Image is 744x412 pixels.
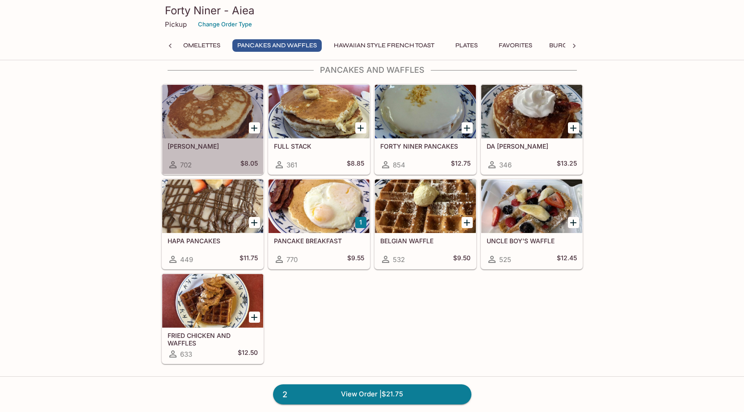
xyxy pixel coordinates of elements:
[194,17,256,31] button: Change Order Type
[347,159,364,170] h5: $8.85
[168,332,258,346] h5: FRIED CHICKEN AND WAFFLES
[462,217,473,228] button: Add BELGIAN WAFFLE
[380,142,471,150] h5: FORTY NINER PANCAKES
[487,142,577,150] h5: DA [PERSON_NAME]
[393,161,405,169] span: 854
[268,84,370,175] a: FULL STACK361$8.85
[249,122,260,133] button: Add SHORT STACK
[481,179,583,269] a: UNCLE BOY'S WAFFLE525$12.45
[180,350,192,358] span: 633
[286,255,298,264] span: 770
[481,179,582,233] div: UNCLE BOY'S WAFFLE
[375,85,476,138] div: FORTY NINER PANCAKES
[240,159,258,170] h5: $8.05
[481,84,583,175] a: DA [PERSON_NAME]346$13.25
[162,274,264,364] a: FRIED CHICKEN AND WAFFLES633$12.50
[162,179,263,233] div: HAPA PANCAKES
[451,159,471,170] h5: $12.75
[380,237,471,245] h5: BELGIAN WAFFLE
[249,312,260,323] button: Add FRIED CHICKEN AND WAFFLES
[162,274,263,328] div: FRIED CHICKEN AND WAFFLES
[487,237,577,245] h5: UNCLE BOY'S WAFFLE
[180,255,193,264] span: 449
[178,39,225,52] button: Omelettes
[393,255,405,264] span: 532
[544,39,644,52] button: Burgers and Sandwiches
[355,122,366,133] button: Add FULL STACK
[481,85,582,138] div: DA ELVIS PANCAKES
[238,349,258,359] h5: $12.50
[268,179,370,269] a: PANCAKE BREAKFAST770$9.55
[161,65,583,75] h4: Pancakes and Waffles
[499,161,512,169] span: 346
[168,142,258,150] h5: [PERSON_NAME]
[232,39,322,52] button: Pancakes and Waffles
[165,20,187,29] p: Pickup
[462,122,473,133] button: Add FORTY NINER PANCAKES
[374,84,476,175] a: FORTY NINER PANCAKES854$12.75
[568,217,579,228] button: Add UNCLE BOY'S WAFFLE
[347,254,364,265] h5: $9.55
[165,4,580,17] h3: Forty Niner - Aiea
[329,39,439,52] button: Hawaiian Style French Toast
[453,254,471,265] h5: $9.50
[355,217,366,228] button: Add PANCAKE BREAKFAST
[269,85,370,138] div: FULL STACK
[557,254,577,265] h5: $12.45
[494,39,537,52] button: Favorites
[374,179,476,269] a: BELGIAN WAFFLE532$9.50
[273,384,471,404] a: 2View Order |$21.75
[286,161,297,169] span: 361
[557,159,577,170] h5: $13.25
[274,142,364,150] h5: FULL STACK
[240,254,258,265] h5: $11.75
[274,237,364,245] h5: PANCAKE BREAKFAST
[180,161,192,169] span: 702
[375,179,476,233] div: BELGIAN WAFFLE
[168,237,258,245] h5: HAPA PANCAKES
[499,255,511,264] span: 525
[249,217,260,228] button: Add HAPA PANCAKES
[162,179,264,269] a: HAPA PANCAKES449$11.75
[568,122,579,133] button: Add DA ELVIS PANCAKES
[162,85,263,138] div: SHORT STACK
[269,179,370,233] div: PANCAKE BREAKFAST
[277,388,293,401] span: 2
[162,84,264,175] a: [PERSON_NAME]702$8.05
[446,39,487,52] button: Plates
